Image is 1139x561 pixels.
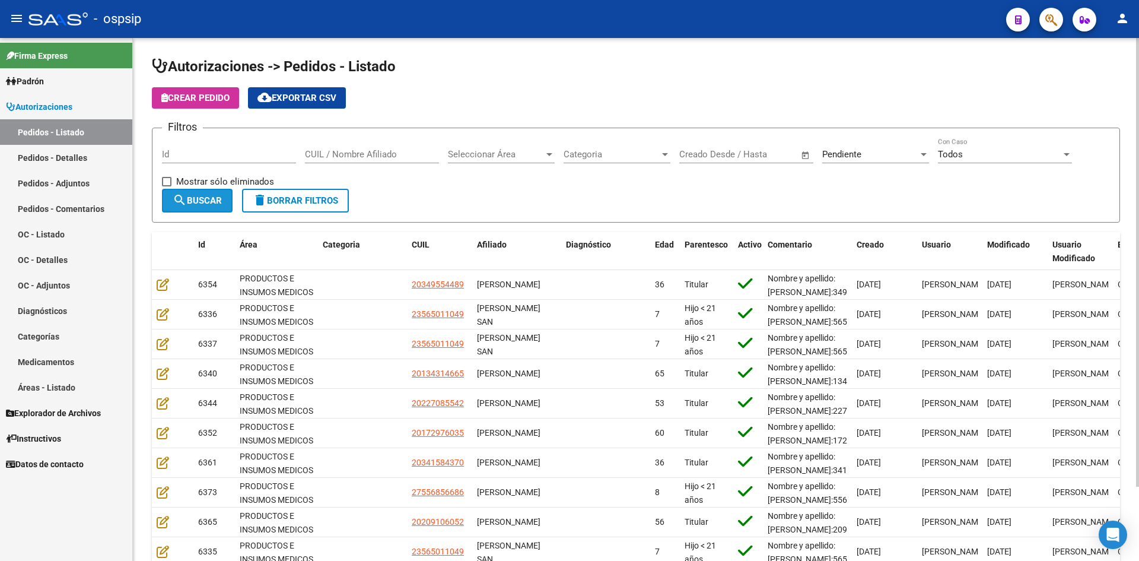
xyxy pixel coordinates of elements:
[1052,280,1116,289] span: [PERSON_NAME]
[655,487,660,497] span: 8
[477,517,540,527] span: [PERSON_NAME]
[240,452,313,475] span: PRODUCTOS E INSUMOS MEDICOS
[152,87,239,109] button: Crear Pedido
[857,240,884,249] span: Creado
[922,339,985,348] span: [PERSON_NAME]
[733,232,763,271] datatable-header-cell: Activo
[477,458,540,467] span: [PERSON_NAME]
[6,407,101,420] span: Explorador de Archivos
[852,232,917,271] datatable-header-cell: Creado
[1052,339,1116,348] span: [PERSON_NAME]
[448,149,544,160] span: Seleccionar Área
[198,398,217,408] span: 6344
[922,309,985,319] span: [PERSON_NAME]
[161,93,230,103] span: Crear Pedido
[240,240,257,249] span: Área
[477,333,540,370] span: [PERSON_NAME] SAN [PERSON_NAME]
[412,240,429,249] span: CUIL
[763,232,852,271] datatable-header-cell: Comentario
[987,517,1011,527] span: [DATE]
[768,274,871,351] span: Nombre y apellido: [PERSON_NAME]:34955448 Clínica Pueyrredon Fecha de cx 7/7 Teléfono: [PHONE_NUM...
[768,422,911,540] span: Nombre y apellido: [PERSON_NAME]:17297603 Domicilio: Doctor [PERSON_NAME] 5150 (timbre derecho fo...
[768,452,871,529] span: Nombre y apellido: [PERSON_NAME]:34158437 [PERSON_NAME] FALTA AUTORIZACION DE CX (Ya informe)
[655,428,664,438] span: 60
[922,280,985,289] span: [PERSON_NAME]
[162,119,203,135] h3: Filtros
[857,369,881,378] span: [DATE]
[1052,240,1095,263] span: Usuario Modificado
[685,481,716,505] span: Hijo < 21 años
[857,547,881,556] span: [DATE]
[655,240,674,249] span: Edad
[561,232,650,271] datatable-header-cell: Diagnóstico
[1052,487,1116,497] span: [PERSON_NAME]
[198,369,217,378] span: 6340
[240,274,313,297] span: PRODUCTOS E INSUMOS MEDICOS
[240,303,313,327] span: PRODUCTOS E INSUMOS MEDICOS
[6,100,72,113] span: Autorizaciones
[9,11,24,26] mat-icon: menu
[650,232,680,271] datatable-header-cell: Edad
[173,193,187,207] mat-icon: search
[253,193,267,207] mat-icon: delete
[857,280,881,289] span: [DATE]
[240,363,313,386] span: PRODUCTOS E INSUMOS MEDICOS
[198,458,217,467] span: 6361
[412,398,464,408] span: 20227085542
[655,517,664,527] span: 56
[685,240,728,249] span: Parentesco
[193,232,235,271] datatable-header-cell: Id
[1115,11,1130,26] mat-icon: person
[768,511,871,548] span: Nombre y apellido: [PERSON_NAME]:20910605 Clinica Boedo
[922,398,985,408] span: [PERSON_NAME]
[679,149,718,160] input: Start date
[240,422,313,445] span: PRODUCTOS E INSUMOS MEDICOS
[198,428,217,438] span: 6352
[685,303,716,327] span: Hijo < 21 años
[685,369,708,378] span: Titular
[857,428,881,438] span: [DATE]
[922,240,951,249] span: Usuario
[477,369,540,378] span: [PERSON_NAME]
[1048,232,1113,271] datatable-header-cell: Usuario Modificado
[922,458,985,467] span: [PERSON_NAME]
[477,487,540,497] span: [PERSON_NAME]
[1052,547,1116,556] span: [PERSON_NAME]
[323,240,360,249] span: Categoria
[685,458,708,467] span: Titular
[799,148,813,162] button: Open calendar
[477,240,507,249] span: Afiliado
[1099,521,1127,549] div: Open Intercom Messenger
[253,195,338,206] span: Borrar Filtros
[412,428,464,438] span: 20172976035
[240,481,313,505] span: PRODUCTOS E INSUMOS MEDICOS
[655,458,664,467] span: 36
[938,149,963,160] span: Todos
[685,398,708,408] span: Titular
[412,517,464,527] span: 20209106052
[738,240,762,249] span: Activo
[857,487,881,497] span: [DATE]
[768,303,871,381] span: Nombre y apellido: [PERSON_NAME]:56501104 Dirección: [STREET_ADDRESS] Teléfono: [PHONE_NUMBER]
[94,6,141,32] span: - ospsip
[680,232,733,271] datatable-header-cell: Parentesco
[655,280,664,289] span: 36
[655,369,664,378] span: 65
[1052,428,1116,438] span: [PERSON_NAME]
[685,428,708,438] span: Titular
[162,189,233,213] button: Buscar
[240,392,313,416] span: PRODUCTOS E INSUMOS MEDICOS
[987,240,1030,249] span: Modificado
[6,458,84,471] span: Datos de contacto
[472,232,561,271] datatable-header-cell: Afiliado
[412,339,464,348] span: 23565011049
[176,175,274,189] span: Mostrar sólo eliminados
[412,547,464,556] span: 23565011049
[987,428,1011,438] span: [DATE]
[655,339,660,348] span: 7
[917,232,982,271] datatable-header-cell: Usuario
[477,303,540,340] span: [PERSON_NAME] SAN [PERSON_NAME]
[857,458,881,467] span: [DATE]
[477,428,540,438] span: [PERSON_NAME]
[564,149,660,160] span: Categoria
